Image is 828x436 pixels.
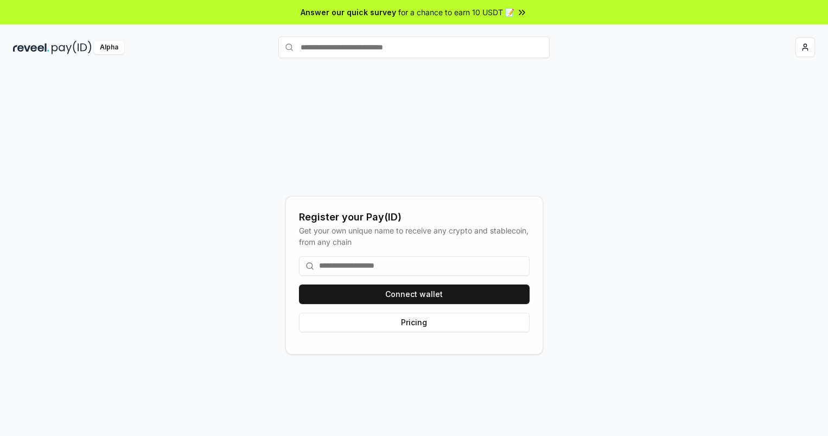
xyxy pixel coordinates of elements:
button: Pricing [299,313,530,332]
span: for a chance to earn 10 USDT 📝 [398,7,514,18]
div: Register your Pay(ID) [299,210,530,225]
button: Connect wallet [299,285,530,304]
img: reveel_dark [13,41,49,54]
div: Get your own unique name to receive any crypto and stablecoin, from any chain [299,225,530,248]
span: Answer our quick survey [301,7,396,18]
div: Alpha [94,41,124,54]
img: pay_id [52,41,92,54]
